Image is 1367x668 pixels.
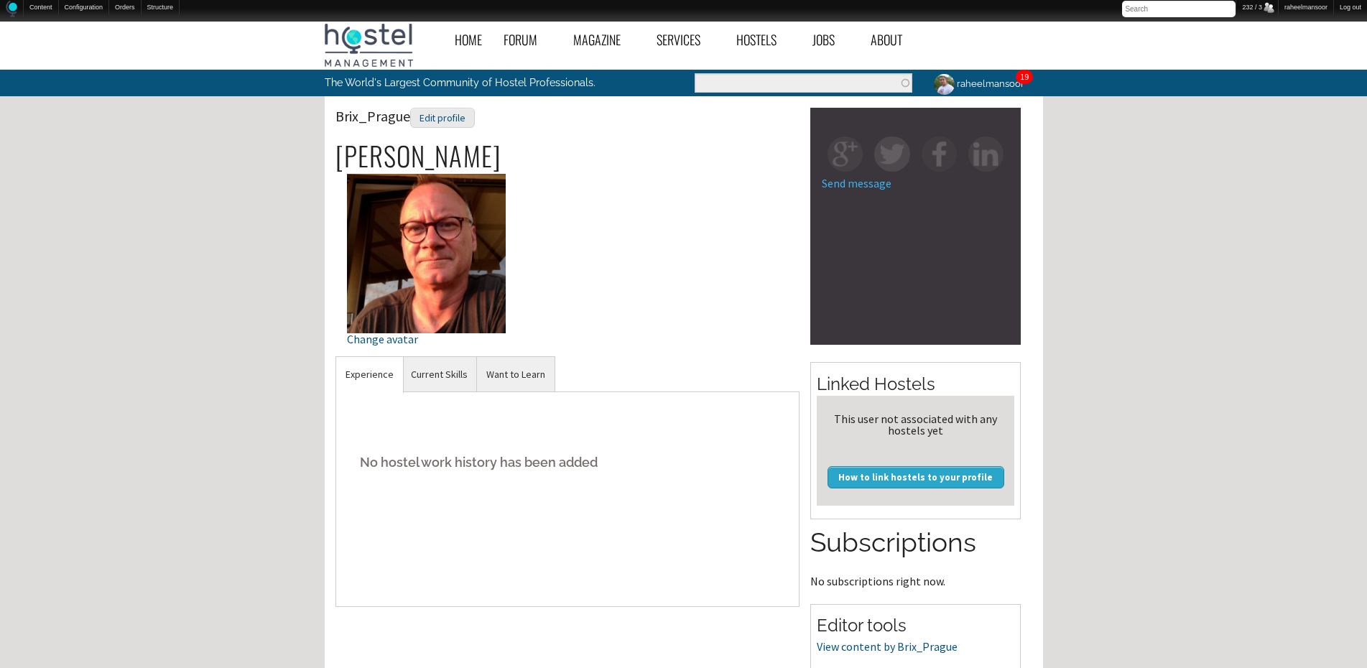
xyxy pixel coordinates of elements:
a: Services [646,24,726,56]
img: Brix_Prague's picture [347,174,506,333]
a: Hostels [726,24,802,56]
a: Send message [822,176,891,190]
a: How to link hostels to your profile [828,466,1004,488]
a: Home [444,24,493,56]
h2: Linked Hostels [817,372,1014,396]
h2: Subscriptions [810,524,1021,562]
span: Brix_Prague [335,107,475,125]
img: raheelmansoor's picture [932,72,957,97]
div: Edit profile [410,108,475,129]
a: Jobs [802,24,860,56]
h2: [PERSON_NAME] [335,141,800,171]
a: Experience [336,357,403,392]
img: fb-square.png [922,136,957,172]
img: Hostel Management Home [325,24,413,67]
a: Magazine [562,24,646,56]
h2: Editor tools [817,613,1014,638]
a: About [860,24,927,56]
a: Edit profile [410,107,475,125]
div: This user not associated with any hostels yet [822,413,1009,436]
a: 19 [1020,71,1029,82]
input: Enter the terms you wish to search for. [695,73,912,93]
a: raheelmansoor [923,70,1033,98]
img: tw-square.png [874,136,909,172]
a: View content by Brix_Prague [817,639,958,654]
img: Home [6,1,17,17]
h5: No hostel work history has been added [347,440,789,484]
img: gp-square.png [828,136,863,172]
a: Change avatar [347,245,506,345]
section: No subscriptions right now. [810,524,1021,586]
a: Forum [493,24,562,56]
a: Current Skills [402,357,477,392]
input: Search [1122,1,1236,17]
img: in-square.png [968,136,1004,172]
p: The World's Largest Community of Hostel Professionals. [325,70,624,96]
div: Change avatar [347,333,506,345]
a: Want to Learn [477,357,555,392]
